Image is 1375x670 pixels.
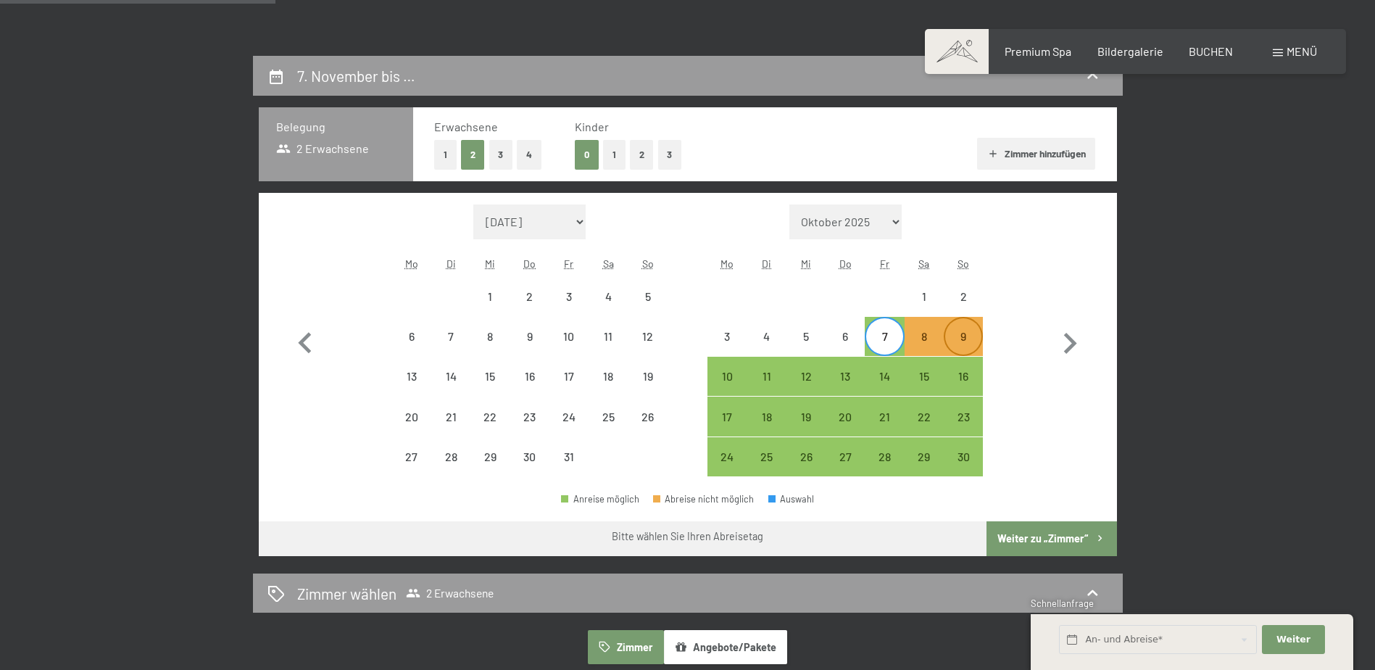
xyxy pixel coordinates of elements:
div: 13 [394,371,430,407]
div: 7 [866,331,902,367]
div: 25 [749,451,785,487]
div: Auswahl [768,495,815,504]
div: Abreise nicht möglich, da die Mindestaufenthaltsdauer nicht erfüllt wird [944,317,983,356]
div: Abreise nicht möglich [392,437,431,476]
div: Mon Oct 13 2025 [392,357,431,396]
div: 9 [945,331,981,367]
abbr: Mittwoch [485,257,495,270]
div: Thu Oct 02 2025 [510,277,549,316]
div: Mon Oct 27 2025 [392,437,431,476]
div: 27 [394,451,430,487]
div: 22 [906,411,942,447]
div: Abreise möglich [707,437,747,476]
div: 21 [866,411,902,447]
button: 2 [461,140,485,170]
div: Sun Oct 26 2025 [628,397,667,436]
div: Sun Nov 30 2025 [944,437,983,476]
div: 14 [866,371,902,407]
a: BUCHEN [1189,44,1233,58]
div: Abreise möglich [826,437,865,476]
button: 1 [434,140,457,170]
div: Fri Nov 07 2025 [865,317,904,356]
div: 3 [709,331,745,367]
div: 29 [906,451,942,487]
div: Fri Oct 24 2025 [549,397,589,436]
div: Abreise möglich [747,357,786,396]
div: Tue Nov 04 2025 [747,317,786,356]
div: Sat Oct 04 2025 [589,277,628,316]
div: Thu Nov 13 2025 [826,357,865,396]
div: 24 [709,451,745,487]
div: 23 [512,411,548,447]
div: Sat Nov 01 2025 [905,277,944,316]
div: Mon Nov 03 2025 [707,317,747,356]
div: Abreise nicht möglich [392,397,431,436]
div: Abreise möglich [865,317,904,356]
div: 2 [512,291,548,327]
div: Abreise nicht möglich [470,277,510,316]
div: 19 [629,371,665,407]
div: 2 [945,291,981,327]
div: Mon Oct 20 2025 [392,397,431,436]
div: Abreise nicht möglich [510,357,549,396]
abbr: Samstag [603,257,614,270]
div: Tue Oct 21 2025 [431,397,470,436]
div: Sat Oct 18 2025 [589,357,628,396]
div: Abreise nicht möglich [510,277,549,316]
div: 23 [945,411,981,447]
div: Abreise nicht möglich [707,317,747,356]
div: Abreise möglich [707,357,747,396]
div: Abreise möglich [865,357,904,396]
div: Thu Oct 23 2025 [510,397,549,436]
button: Zimmer [588,630,663,663]
div: 10 [551,331,587,367]
div: Wed Oct 08 2025 [470,317,510,356]
div: Sat Nov 22 2025 [905,397,944,436]
div: Abreise nicht möglich [944,277,983,316]
abbr: Mittwoch [801,257,811,270]
div: Mon Oct 06 2025 [392,317,431,356]
div: Tue Oct 28 2025 [431,437,470,476]
abbr: Montag [405,257,418,270]
div: Wed Nov 05 2025 [786,317,826,356]
div: Fri Oct 17 2025 [549,357,589,396]
span: Bildergalerie [1097,44,1163,58]
div: Fri Oct 10 2025 [549,317,589,356]
div: Abreise nicht möglich [431,397,470,436]
div: 21 [433,411,469,447]
div: Sun Nov 02 2025 [944,277,983,316]
abbr: Montag [720,257,734,270]
div: 22 [472,411,508,447]
div: 4 [590,291,626,327]
div: Abreise nicht möglich [431,317,470,356]
div: 28 [433,451,469,487]
span: Menü [1287,44,1317,58]
div: Abreise nicht möglich [628,317,667,356]
div: Tue Nov 25 2025 [747,437,786,476]
div: 20 [394,411,430,447]
div: Thu Oct 16 2025 [510,357,549,396]
button: 2 [630,140,654,170]
div: Wed Oct 29 2025 [470,437,510,476]
div: Tue Oct 14 2025 [431,357,470,396]
div: Fri Nov 21 2025 [865,397,904,436]
div: Wed Oct 15 2025 [470,357,510,396]
div: Abreise nicht möglich [786,317,826,356]
div: 1 [906,291,942,327]
span: Weiter [1276,633,1310,646]
div: 18 [749,411,785,447]
div: Abreise möglich [786,357,826,396]
div: 9 [512,331,548,367]
div: Mon Nov 17 2025 [707,397,747,436]
div: Abreise nicht möglich, da die Mindestaufenthaltsdauer nicht erfüllt wird [905,317,944,356]
div: Fri Nov 28 2025 [865,437,904,476]
div: Mon Nov 24 2025 [707,437,747,476]
div: 25 [590,411,626,447]
div: 12 [788,371,824,407]
div: 26 [788,451,824,487]
div: Abreise nicht möglich [589,317,628,356]
div: Wed Oct 22 2025 [470,397,510,436]
button: 4 [517,140,541,170]
div: Abreise nicht möglich [549,277,589,316]
button: 1 [603,140,626,170]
